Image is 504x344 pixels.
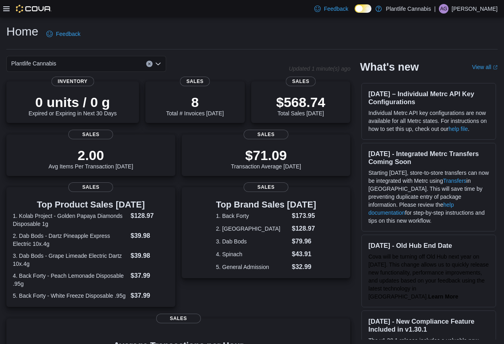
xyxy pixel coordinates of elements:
p: [PERSON_NAME] [452,4,498,14]
a: Feedback [311,1,351,17]
dd: $79.96 [292,237,316,246]
dt: 5. Back Forty - White Freeze Disposable .95g [13,292,127,300]
input: Dark Mode [355,4,371,13]
p: 2.00 [48,147,133,163]
p: Individual Metrc API key configurations are now available for all Metrc states. For instructions ... [368,109,489,133]
div: Total # Invoices [DATE] [166,94,224,117]
dt: 2. Dab Bods - Dartz Pineapple Express Electric 10x.4g [13,232,127,248]
p: 8 [166,94,224,110]
h2: What's new [360,61,419,73]
p: Starting [DATE], store-to-store transfers can now be integrated with Metrc using in [GEOGRAPHIC_D... [368,169,489,225]
span: Sales [68,130,113,139]
dd: $37.99 [131,291,169,301]
dd: $39.98 [131,251,169,261]
span: Sales [156,314,201,323]
p: Plantlife Cannabis [386,4,431,14]
a: help file [448,126,468,132]
h3: Top Product Sales [DATE] [13,200,169,210]
dt: 2. [GEOGRAPHIC_DATA] [216,225,289,233]
dt: 1. Back Forty [216,212,289,220]
a: Transfers [443,178,466,184]
span: AG [440,4,447,14]
h1: Home [6,24,38,40]
a: Learn More [428,293,458,300]
dt: 3. Dab Bods - Grape Limeade Electric Dartz 10x.4g [13,252,127,268]
dt: 5. General Admission [216,263,289,271]
div: Avg Items Per Transaction [DATE] [48,147,133,170]
span: Sales [244,182,288,192]
button: Clear input [146,61,153,67]
p: Updated 1 minute(s) ago [289,65,350,72]
dt: 3. Dab Bods [216,237,289,245]
a: Feedback [43,26,83,42]
div: Total Sales [DATE] [276,94,325,117]
p: $71.09 [231,147,301,163]
p: $568.74 [276,94,325,110]
svg: External link [493,65,498,70]
dd: $128.97 [292,224,316,233]
dd: $43.91 [292,249,316,259]
h3: [DATE] - Old Hub End Date [368,241,489,249]
span: Sales [244,130,288,139]
p: 0 units / 0 g [28,94,117,110]
dt: 1. Kolab Project - Golden Papaya Diamonds Disposable 1g [13,212,127,228]
img: Cova [16,5,52,13]
span: Sales [286,77,316,86]
div: Ashley Godkin [439,4,448,14]
button: Open list of options [155,61,161,67]
dt: 4. Spinach [216,250,289,258]
dd: $39.98 [131,231,169,241]
dd: $32.99 [292,262,316,272]
span: Plantlife Cannabis [11,59,56,68]
a: View allExternal link [472,64,498,70]
span: Inventory [52,77,94,86]
span: Sales [68,182,113,192]
div: Expired or Expiring in Next 30 Days [28,94,117,117]
span: Feedback [324,5,348,13]
dd: $173.95 [292,211,316,221]
h3: Top Brand Sales [DATE] [216,200,316,210]
h3: [DATE] - New Compliance Feature Included in v1.30.1 [368,317,489,333]
dt: 4. Back Forty - Peach Lemonade Disposable .95g [13,272,127,288]
p: | [434,4,436,14]
h3: [DATE] - Integrated Metrc Transfers Coming Soon [368,150,489,166]
span: Cova will be turning off Old Hub next year on [DATE]. This change allows us to quickly release ne... [368,253,488,300]
h3: [DATE] – Individual Metrc API Key Configurations [368,90,489,106]
div: Transaction Average [DATE] [231,147,301,170]
span: Feedback [56,30,80,38]
span: Sales [180,77,210,86]
dd: $37.99 [131,271,169,281]
dd: $128.97 [131,211,169,221]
